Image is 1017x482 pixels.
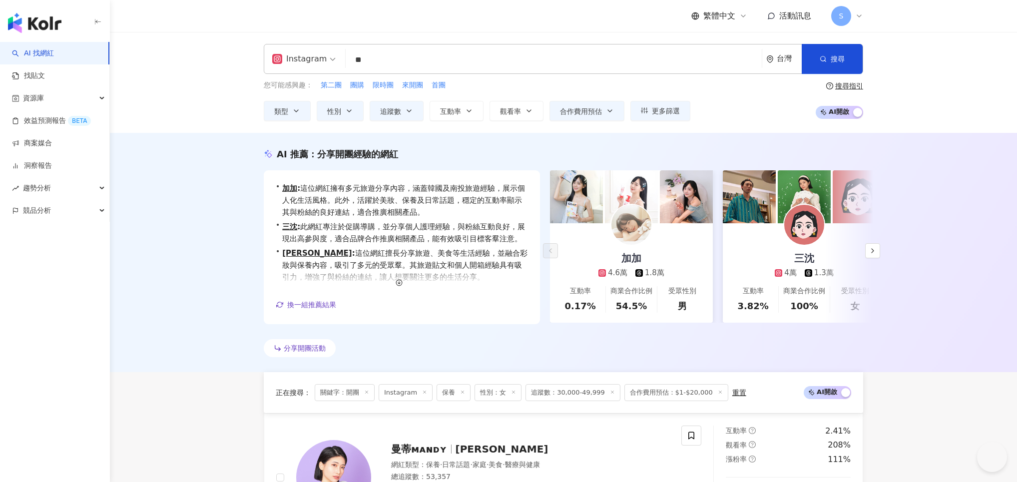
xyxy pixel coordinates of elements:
[321,80,342,90] span: 第二團
[624,384,728,401] span: 合作費用預估：$1-$20,000
[284,344,326,352] span: 分享開團活動
[276,389,311,397] span: 正在搜尋 ：
[276,247,528,283] div: •
[525,384,620,401] span: 追蹤數：30,000-49,999
[505,461,540,469] span: 醫療與健康
[287,301,336,309] span: 換一組推薦結果
[350,80,365,91] button: 團購
[475,384,521,401] span: 性別：女
[12,138,52,148] a: 商案媒合
[835,82,863,90] div: 搜尋指引
[456,443,548,455] span: [PERSON_NAME]
[743,286,764,296] div: 互動率
[8,13,61,33] img: logo
[440,461,442,469] span: ·
[327,107,341,115] span: 性別
[430,101,484,121] button: 互動率
[784,205,824,245] img: KOL Avatar
[282,247,528,283] span: 這位網紅擅長分享旅遊、美食等生活經驗，並融合彩妝與保養內容，吸引了多元的受眾羣。其旅遊貼文和個人開箱經驗具有吸引力，增強了與粉絲的連結，讓人想要關注更多的生活分享。
[23,199,51,222] span: 競品分析
[370,101,424,121] button: 追蹤數
[297,222,300,231] span: :
[831,55,845,63] span: 搜尋
[315,384,375,401] span: 關鍵字：開團
[317,101,364,121] button: 性別
[749,427,756,434] span: question-circle
[350,80,364,90] span: 團購
[783,286,825,296] div: 商業合作比例
[276,182,528,218] div: •
[380,107,401,115] span: 追蹤數
[282,184,297,193] a: 加加
[564,300,595,312] div: 0.17%
[703,10,735,21] span: 繁體中文
[23,87,44,109] span: 資源庫
[784,251,824,265] div: 三沈
[272,51,327,67] div: Instagram
[616,300,647,312] div: 54.5%
[282,249,352,258] a: [PERSON_NAME]
[608,268,627,278] div: 4.6萬
[402,80,423,90] span: 來開團
[749,456,756,463] span: question-circle
[282,222,297,231] a: 三沈
[264,80,313,90] span: 您可能感興趣：
[723,223,886,323] a: 三沈4萬1.3萬互動率3.82%商業合作比例100%受眾性別女
[442,461,470,469] span: 日常話題
[487,461,489,469] span: ·
[402,80,424,91] button: 來開團
[749,441,756,448] span: question-circle
[503,461,505,469] span: ·
[391,472,669,482] div: 總追蹤數 ： 53,357
[372,80,394,91] button: 限時團
[630,101,690,121] button: 更多篩選
[826,82,833,89] span: question-circle
[549,101,624,121] button: 合作費用預估
[778,170,831,223] img: post-image
[825,426,851,437] div: 2.41%
[500,107,521,115] span: 觀看率
[610,286,652,296] div: 商業合作比例
[426,461,440,469] span: 保養
[12,116,91,126] a: 效益預測報告BETA
[282,221,528,245] span: 此網紅專注於促購導購，並分享個人護理經驗，與粉絲互動良好，展現出高參與度，適合品牌合作推廣相關產品，能有效吸引目標客羣注意。
[605,170,658,223] img: post-image
[297,184,300,193] span: :
[814,268,834,278] div: 1.3萬
[726,427,747,435] span: 互動率
[276,297,337,312] button: 換一組推薦結果
[833,170,886,223] img: post-image
[379,384,433,401] span: Instagram
[723,170,776,223] img: post-image
[570,286,591,296] div: 互動率
[276,221,528,245] div: •
[645,268,664,278] div: 1.8萬
[678,300,687,312] div: 男
[391,460,669,470] div: 網紅類型 ：
[373,80,394,90] span: 限時團
[851,300,860,312] div: 女
[12,185,19,192] span: rise
[726,441,747,449] span: 觀看率
[12,161,52,171] a: 洞察報告
[611,205,651,245] img: KOL Avatar
[777,54,802,63] div: 台灣
[560,107,602,115] span: 合作費用預估
[317,149,398,159] span: 分享開團經驗的網紅
[320,80,342,91] button: 第二團
[12,71,45,81] a: 找貼文
[802,44,863,74] button: 搜尋
[391,443,447,455] span: 曼蒂ᴍᴀɴᴅʏ
[12,48,54,58] a: searchAI 找網紅
[766,55,774,63] span: environment
[432,80,446,90] span: 首團
[828,454,851,465] div: 111%
[282,182,528,218] span: 這位網紅擁有多元旅遊分享內容，涵蓋韓國及南投旅遊經驗，展示個人化生活風格。此外，活躍於美妝、保養及日常話題，穩定的互動率顯示其與粉絲的良好連結，適合推廣相關產品。
[828,440,851,451] div: 208%
[737,300,768,312] div: 3.82%
[470,461,472,469] span: ·
[779,11,811,20] span: 活動訊息
[440,107,461,115] span: 互動率
[264,101,311,121] button: 類型
[550,170,603,223] img: post-image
